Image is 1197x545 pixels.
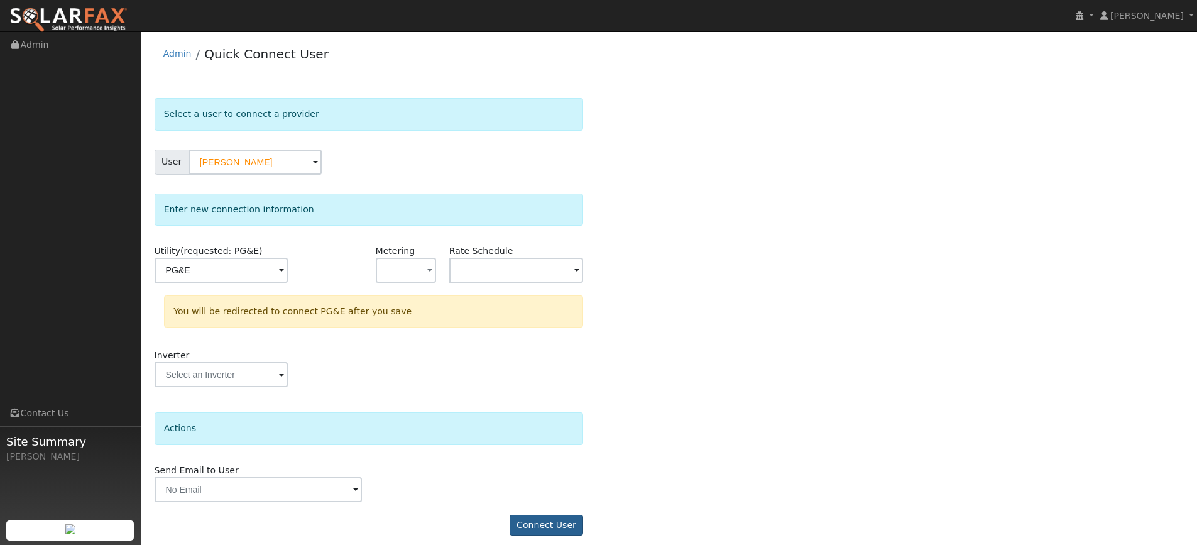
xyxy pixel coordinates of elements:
[376,245,415,258] label: Metering
[204,47,329,62] a: Quick Connect User
[155,194,584,226] div: Enter new connection information
[155,477,363,502] input: No Email
[1110,11,1184,21] span: [PERSON_NAME]
[163,48,192,58] a: Admin
[510,515,584,536] button: Connect User
[155,98,584,130] div: Select a user to connect a provider
[155,412,584,444] div: Actions
[155,150,189,175] span: User
[189,150,322,175] input: Select a User
[180,246,263,256] span: (requested: PG&E)
[6,433,134,450] span: Site Summary
[155,349,190,362] label: Inverter
[164,295,583,328] div: You will be redirected to connect PG&E after you save
[155,245,263,258] label: Utility
[6,450,134,463] div: [PERSON_NAME]
[65,524,75,534] img: retrieve
[9,7,128,33] img: SolarFax
[155,464,239,477] label: Send Email to User
[155,362,288,387] input: Select an Inverter
[449,245,513,258] label: Rate Schedule
[155,258,288,283] input: Select a Utility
